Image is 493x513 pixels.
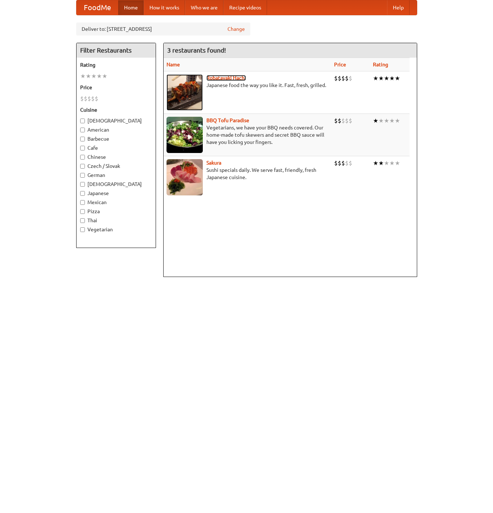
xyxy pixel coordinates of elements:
[91,95,95,103] li: $
[167,159,203,195] img: sakura.jpg
[80,208,152,215] label: Pizza
[223,0,267,15] a: Recipe videos
[80,106,152,113] h5: Cuisine
[80,218,85,223] input: Thai
[118,0,144,15] a: Home
[80,135,152,142] label: Barbecue
[84,95,87,103] li: $
[345,159,349,167] li: $
[395,159,400,167] li: ★
[373,74,378,82] li: ★
[167,82,328,89] p: Japanese food the way you like it. Fast, fresh, grilled.
[373,159,378,167] li: ★
[80,199,152,206] label: Mexican
[80,227,85,232] input: Vegetarian
[80,217,152,224] label: Thai
[227,25,245,33] a: Change
[373,62,388,67] a: Rating
[206,75,246,81] a: Robatayaki Hachi
[80,128,85,132] input: American
[80,126,152,133] label: American
[395,117,400,125] li: ★
[387,0,410,15] a: Help
[80,146,85,150] input: Cafe
[338,159,341,167] li: $
[80,226,152,233] label: Vegetarian
[80,200,85,205] input: Mexican
[334,74,338,82] li: $
[167,74,203,111] img: robatayaki.jpg
[80,137,85,141] input: Barbecue
[338,117,341,125] li: $
[384,117,389,125] li: ★
[96,72,102,80] li: ★
[80,173,85,178] input: German
[80,181,152,188] label: [DEMOGRAPHIC_DATA]
[334,159,338,167] li: $
[338,74,341,82] li: $
[384,74,389,82] li: ★
[80,190,152,197] label: Japanese
[389,74,395,82] li: ★
[378,74,384,82] li: ★
[91,72,96,80] li: ★
[378,117,384,125] li: ★
[77,0,118,15] a: FoodMe
[206,160,221,166] a: Sakura
[80,182,85,187] input: [DEMOGRAPHIC_DATA]
[334,117,338,125] li: $
[167,124,328,146] p: Vegetarians, we have your BBQ needs covered. Our home-made tofu skewers and secret BBQ sauce will...
[95,95,98,103] li: $
[80,144,152,152] label: Cafe
[345,117,349,125] li: $
[341,159,345,167] li: $
[384,159,389,167] li: ★
[80,155,85,160] input: Chinese
[349,117,352,125] li: $
[389,159,395,167] li: ★
[80,209,85,214] input: Pizza
[86,72,91,80] li: ★
[77,43,156,58] h4: Filter Restaurants
[102,72,107,80] li: ★
[185,0,223,15] a: Who we are
[389,117,395,125] li: ★
[80,95,84,103] li: $
[373,117,378,125] li: ★
[341,74,345,82] li: $
[80,117,152,124] label: [DEMOGRAPHIC_DATA]
[80,171,152,179] label: German
[345,74,349,82] li: $
[80,119,85,123] input: [DEMOGRAPHIC_DATA]
[167,62,180,67] a: Name
[334,62,346,67] a: Price
[87,95,91,103] li: $
[206,117,249,123] a: BBQ Tofu Paradise
[341,117,345,125] li: $
[76,22,250,36] div: Deliver to: [STREET_ADDRESS]
[378,159,384,167] li: ★
[80,72,86,80] li: ★
[80,61,152,69] h5: Rating
[80,164,85,169] input: Czech / Slovak
[349,74,352,82] li: $
[167,166,328,181] p: Sushi specials daily. We serve fast, friendly, fresh Japanese cuisine.
[80,162,152,170] label: Czech / Slovak
[395,74,400,82] li: ★
[144,0,185,15] a: How it works
[80,191,85,196] input: Japanese
[80,84,152,91] h5: Price
[167,117,203,153] img: tofuparadise.jpg
[349,159,352,167] li: $
[167,47,226,54] ng-pluralize: 3 restaurants found!
[80,153,152,161] label: Chinese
